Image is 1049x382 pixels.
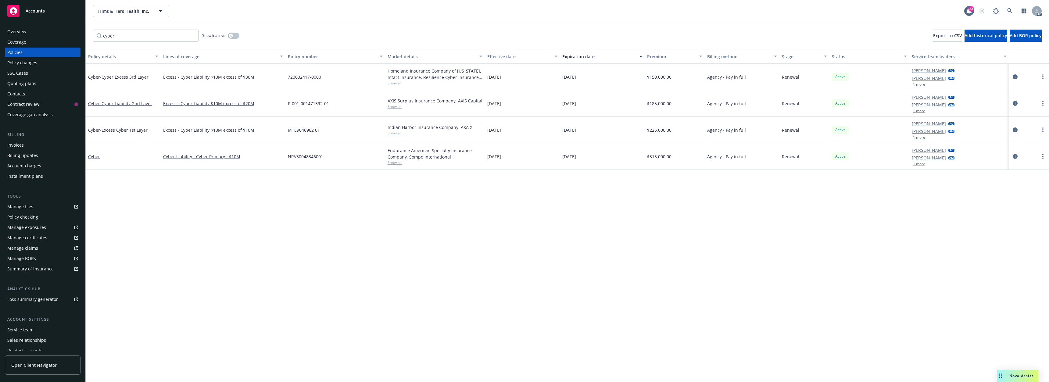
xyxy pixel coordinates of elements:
[913,83,925,86] button: 1 more
[562,153,576,160] span: [DATE]
[707,53,771,60] div: Billing method
[913,162,925,166] button: 1 more
[100,127,148,133] span: - Excess Cyber 1st Layer
[5,37,81,47] a: Coverage
[485,49,560,64] button: Effective date
[829,49,909,64] button: Status
[7,99,39,109] div: Contract review
[707,153,746,160] span: Agency - Pay in full
[832,53,900,60] div: Status
[1011,73,1019,80] a: circleInformation
[100,74,149,80] span: - Cyber Excess 3rd Layer
[705,49,780,64] button: Billing method
[100,101,152,106] span: - Cyber Liability-2nd Layer
[5,233,81,243] a: Manage certificates
[388,98,482,104] div: AXIS Surplus Insurance Company, AXIS Capital
[5,110,81,120] a: Coverage gap analysis
[5,212,81,222] a: Policy checking
[7,325,34,335] div: Service team
[7,151,38,160] div: Billing updates
[1039,153,1047,160] a: more
[388,124,482,130] div: Indian Harbor Insurance Company, AXA XL
[5,99,81,109] a: Contract review
[7,254,36,263] div: Manage BORs
[997,370,1004,382] div: Drag to move
[5,171,81,181] a: Installment plans
[834,74,847,80] span: Active
[5,79,81,88] a: Quoting plans
[86,49,161,64] button: Policy details
[7,233,47,243] div: Manage certificates
[933,33,962,38] span: Export to CSV
[647,53,695,60] div: Premium
[647,127,671,133] span: $225,000.00
[707,127,746,133] span: Agency - Pay in full
[88,154,100,159] a: Cyber
[5,223,81,232] span: Manage exposures
[5,202,81,212] a: Manage files
[912,147,946,153] a: [PERSON_NAME]
[1010,30,1042,42] button: Add BOR policy
[7,243,38,253] div: Manage claims
[487,100,501,107] span: [DATE]
[487,127,501,133] span: [DATE]
[161,49,285,64] button: Lines of coverage
[562,100,576,107] span: [DATE]
[782,74,799,80] span: Renewal
[647,153,671,160] span: $315,000.00
[834,154,847,159] span: Active
[5,286,81,292] div: Analytics hub
[163,153,283,160] a: Cyber Liability - Cyber Primary - $10M
[834,127,847,133] span: Active
[388,68,482,80] div: Homeland Insurance Company of [US_STATE], Intact Insurance, Resilience Cyber Insurance Solutions
[288,74,321,80] span: 720002417-0000
[7,295,58,304] div: Loss summary generator
[7,110,53,120] div: Coverage gap analysis
[5,193,81,199] div: Tools
[782,100,799,107] span: Renewal
[7,161,41,171] div: Account charges
[388,160,482,165] span: Show all
[782,53,820,60] div: Stage
[5,316,81,323] div: Account settings
[7,212,38,222] div: Policy checking
[5,151,81,160] a: Billing updates
[5,295,81,304] a: Loss summary generator
[288,100,329,107] span: P-001-001471392-01
[1009,373,1033,378] span: Nova Assist
[1011,100,1019,107] a: circleInformation
[98,8,151,14] span: Hims & Hers Health, Inc.
[388,147,482,160] div: Endurance American Specialty Insurance Company, Sompo International
[5,2,81,20] a: Accounts
[1011,153,1019,160] a: circleInformation
[976,5,988,17] a: Start snowing
[5,140,81,150] a: Invoices
[388,130,482,136] span: Show all
[388,80,482,86] span: Show all
[7,37,26,47] div: Coverage
[913,109,925,113] button: 1 more
[912,53,1000,60] div: Service team leaders
[7,48,23,57] div: Policies
[5,161,81,171] a: Account charges
[913,136,925,139] button: 1 more
[782,153,799,160] span: Renewal
[912,67,946,74] a: [PERSON_NAME]
[1010,33,1042,38] span: Add BOR policy
[990,5,1002,17] a: Report a Bug
[1039,126,1047,134] a: more
[7,171,43,181] div: Installment plans
[5,68,81,78] a: SSC Cases
[26,9,45,13] span: Accounts
[707,74,746,80] span: Agency - Pay in full
[560,49,645,64] button: Expiration date
[912,75,946,81] a: [PERSON_NAME]
[7,264,54,274] div: Summary of insurance
[7,58,37,68] div: Policy changes
[912,128,946,134] a: [PERSON_NAME]
[707,100,746,107] span: Agency - Pay in full
[88,101,152,106] a: Cyber
[909,49,1009,64] button: Service team leaders
[1018,5,1030,17] a: Switch app
[5,27,81,37] a: Overview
